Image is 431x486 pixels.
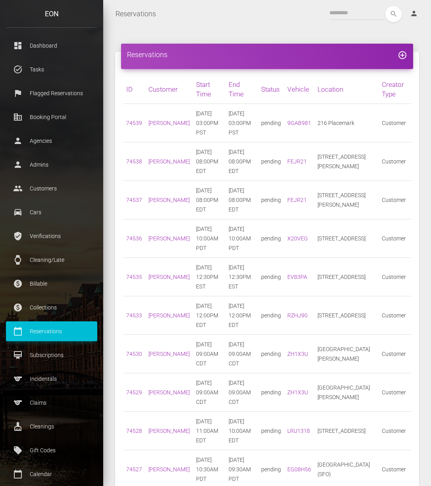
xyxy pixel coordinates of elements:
p: Subscriptions [12,349,91,361]
p: Reservations [12,325,91,337]
p: Dashboard [12,40,91,52]
td: [DATE] 10:00AM EDT [225,412,258,450]
td: Customer [379,412,411,450]
a: EV83PA [287,274,307,280]
a: RZHJ90 [287,312,308,319]
p: Admins [12,159,91,171]
a: corporate_fare Booking Portal [6,107,97,127]
p: Billable [12,278,91,290]
a: [PERSON_NAME] [148,197,190,203]
td: pending [258,181,284,219]
td: Customer [379,258,411,296]
td: Customer [379,219,411,258]
a: [PERSON_NAME] [148,389,190,396]
td: pending [258,258,284,296]
a: LRU1318 [287,428,310,434]
td: pending [258,296,284,335]
a: cleaning_services Cleanings [6,417,97,436]
a: paid Billable [6,274,97,294]
td: [DATE] 09:00AM CDT [225,373,258,412]
p: Tasks [12,63,91,75]
a: 74535 [126,274,142,280]
td: [DATE] 12:00PM EDT [193,296,225,335]
a: flag Flagged Reservations [6,83,97,103]
th: ID [123,75,145,104]
td: [DATE] 09:00AM CDT [193,373,225,412]
td: Customer [379,335,411,373]
td: [STREET_ADDRESS] [314,258,379,296]
a: task_alt Tasks [6,60,97,79]
td: [DATE] 10:00AM PDT [193,219,225,258]
a: EG08H56 [287,466,311,473]
a: 74536 [126,235,142,242]
td: pending [258,412,284,450]
a: FEJR21 [287,197,307,203]
td: [DATE] 08:00PM EDT [225,142,258,181]
td: [DATE] 08:00PM EDT [225,181,258,219]
a: calendar_today Reservations [6,321,97,341]
th: Customer [145,75,193,104]
th: Status [258,75,284,104]
td: pending [258,142,284,181]
a: local_offer Gift Codes [6,440,97,460]
p: Agencies [12,135,91,147]
td: [STREET_ADDRESS][PERSON_NAME] [314,181,379,219]
a: [PERSON_NAME] [148,466,190,473]
p: Customers [12,182,91,194]
a: person [404,6,425,22]
a: ZH1X3U [287,389,308,396]
a: [PERSON_NAME] [148,351,190,357]
a: person Admins [6,155,97,175]
td: [DATE] 12:00PM EDT [225,296,258,335]
a: person Agencies [6,131,97,151]
a: 74533 [126,312,142,319]
td: [STREET_ADDRESS] [314,296,379,335]
a: verified_user Verifications [6,226,97,246]
td: [DATE] 09:00AM CDT [193,335,225,373]
a: 9GAB981 [287,120,311,126]
a: FEJR21 [287,158,307,165]
td: [GEOGRAPHIC_DATA][PERSON_NAME] [314,335,379,373]
th: Start Time [193,75,225,104]
td: [DATE] 12:30PM EST [193,258,225,296]
a: add_circle_outline [398,50,407,59]
a: X20VEG [287,235,308,242]
td: Customer [379,296,411,335]
p: Cleanings [12,421,91,432]
a: [PERSON_NAME] [148,312,190,319]
a: drive_eta Cars [6,202,97,222]
td: [DATE] 10:00AM PDT [225,219,258,258]
a: [PERSON_NAME] [148,274,190,280]
a: card_membership Subscriptions [6,345,97,365]
a: [PERSON_NAME] [148,158,190,165]
p: Collections [12,302,91,313]
a: Reservations [115,4,156,24]
a: 74529 [126,389,142,396]
a: dashboard Dashboard [6,36,97,56]
td: [DATE] 08:00PM EDT [193,142,225,181]
a: 74527 [126,466,142,473]
p: Verifications [12,230,91,242]
a: 74530 [126,351,142,357]
p: Flagged Reservations [12,87,91,99]
p: Cars [12,206,91,218]
th: Location [314,75,379,104]
td: [DATE] 08:00PM EDT [193,181,225,219]
a: watch Cleaning/Late [6,250,97,270]
td: [DATE] 12:30PM EST [225,258,258,296]
td: Customer [379,181,411,219]
a: calendar_today Calendar [6,464,97,484]
i: person [410,10,418,17]
p: Cleaning/Late [12,254,91,266]
a: sports Incidentals [6,369,97,389]
td: Customer [379,142,411,181]
td: pending [258,373,284,412]
td: [STREET_ADDRESS] [314,219,379,258]
td: 216 Placemark [314,104,379,142]
a: 74538 [126,158,142,165]
a: [PERSON_NAME] [148,120,190,126]
a: sports Claims [6,393,97,413]
td: pending [258,219,284,258]
td: [DATE] 09:00AM CDT [225,335,258,373]
td: [GEOGRAPHIC_DATA][PERSON_NAME] [314,373,379,412]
